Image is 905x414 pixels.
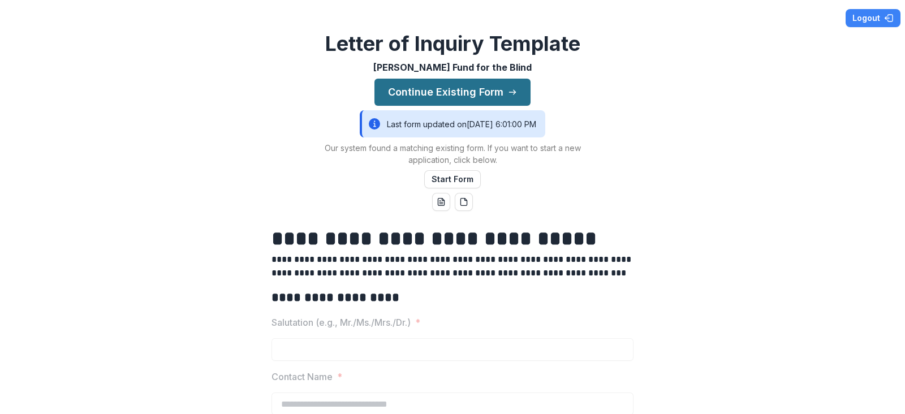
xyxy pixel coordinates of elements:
[325,32,580,56] h2: Letter of Inquiry Template
[424,170,481,188] button: Start Form
[311,142,594,166] p: Our system found a matching existing form. If you want to start a new application, click below.
[271,370,333,383] p: Contact Name
[455,193,473,211] button: pdf-download
[374,79,531,106] button: Continue Existing Form
[846,9,900,27] button: Logout
[360,110,545,137] div: Last form updated on [DATE] 6:01:00 PM
[271,316,411,329] p: Salutation (e.g., Mr./Ms./Mrs./Dr.)
[432,193,450,211] button: word-download
[373,61,532,74] p: [PERSON_NAME] Fund for the Blind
